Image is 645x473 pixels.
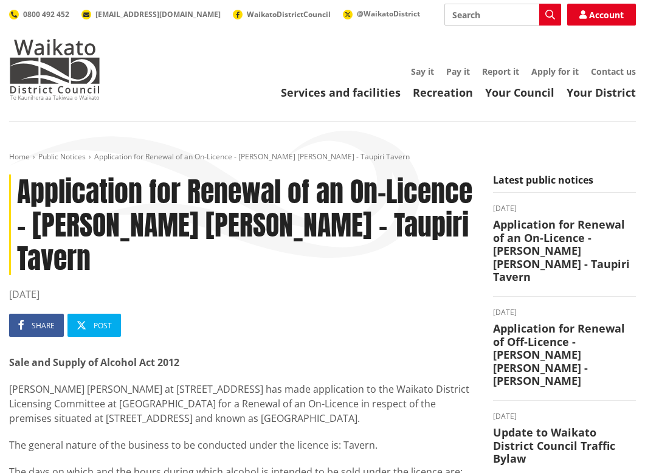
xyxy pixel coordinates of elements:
[567,4,636,26] a: Account
[493,322,636,388] h3: Application for Renewal of Off-Licence - [PERSON_NAME] [PERSON_NAME] - [PERSON_NAME]
[247,9,331,19] span: WaikatoDistrictCouncil
[493,413,636,466] a: [DATE] Update to Waikato District Council Traffic Bylaw
[281,85,401,100] a: Services and facilities
[411,66,434,77] a: Say it
[32,320,55,331] span: Share
[482,66,519,77] a: Report it
[493,309,636,388] a: [DATE] Application for Renewal of Off-Licence - [PERSON_NAME] [PERSON_NAME] - [PERSON_NAME]
[233,9,331,19] a: WaikatoDistrictCouncil
[493,426,636,466] h3: Update to Waikato District Council Traffic Bylaw
[493,413,636,420] time: [DATE]
[444,4,561,26] input: Search input
[493,309,636,316] time: [DATE]
[94,151,410,162] span: Application for Renewal of an On-Licence - [PERSON_NAME] [PERSON_NAME] - Taupiri Tavern
[67,314,121,337] a: Post
[493,218,636,284] h3: Application for Renewal of an On-Licence - [PERSON_NAME] [PERSON_NAME] - Taupiri Tavern
[531,66,579,77] a: Apply for it
[493,205,636,212] time: [DATE]
[9,382,475,426] p: [PERSON_NAME] [PERSON_NAME] at [STREET_ADDRESS] has made application to the Waikato District Lice...
[9,356,179,369] strong: Sale and Supply of Alcohol Act 2012
[9,438,475,452] p: The general nature of the business to be conducted under the licence is: Tavern.
[23,9,69,19] span: 0800 492 452
[9,9,69,19] a: 0800 492 452
[493,205,636,284] a: [DATE] Application for Renewal of an On-Licence - [PERSON_NAME] [PERSON_NAME] - Taupiri Tavern
[485,85,554,100] a: Your Council
[38,151,86,162] a: Public Notices
[9,287,475,302] time: [DATE]
[81,9,221,19] a: [EMAIL_ADDRESS][DOMAIN_NAME]
[413,85,473,100] a: Recreation
[9,314,64,337] a: Share
[9,151,30,162] a: Home
[343,9,420,19] a: @WaikatoDistrict
[9,174,475,275] h1: Application for Renewal of an On-Licence - [PERSON_NAME] [PERSON_NAME] - Taupiri Tavern
[446,66,470,77] a: Pay it
[567,85,636,100] a: Your District
[9,39,100,100] img: Waikato District Council - Te Kaunihera aa Takiwaa o Waikato
[493,174,636,193] h5: Latest public notices
[9,152,636,162] nav: breadcrumb
[357,9,420,19] span: @WaikatoDistrict
[591,66,636,77] a: Contact us
[95,9,221,19] span: [EMAIL_ADDRESS][DOMAIN_NAME]
[94,320,112,331] span: Post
